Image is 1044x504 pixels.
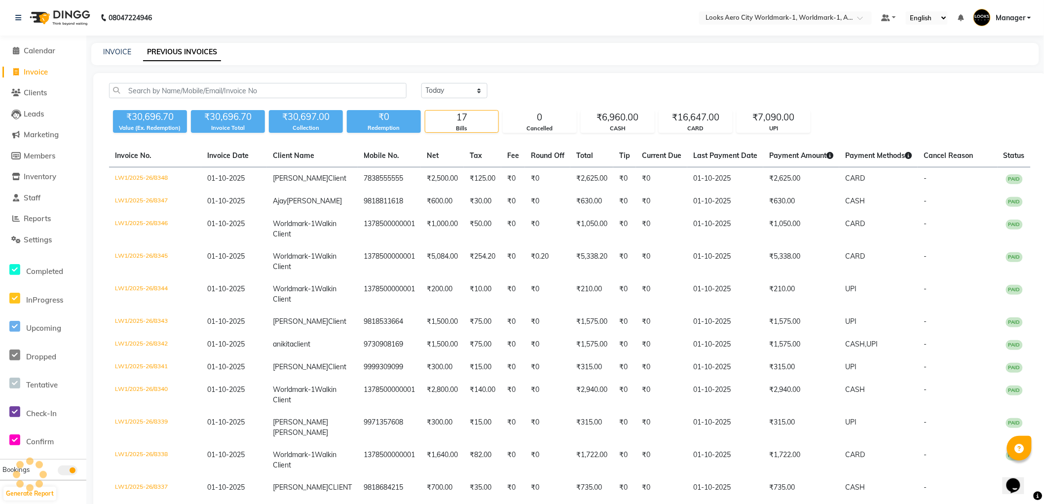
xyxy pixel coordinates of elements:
[273,252,315,261] span: Worldmark-1
[2,213,84,225] a: Reports
[501,213,525,245] td: ₹0
[845,362,857,371] span: UPI
[636,278,687,310] td: ₹0
[845,483,865,492] span: CASH
[24,130,59,139] span: Marketing
[613,213,636,245] td: ₹0
[358,213,421,245] td: 1378500000001
[421,379,464,411] td: ₹2,800.00
[845,317,857,326] span: UPI
[924,151,973,160] span: Cancel Reason
[845,418,857,426] span: UPI
[687,444,763,476] td: 01-10-2025
[2,87,84,99] a: Clients
[421,356,464,379] td: ₹300.00
[464,310,501,333] td: ₹75.00
[427,151,439,160] span: Net
[570,379,613,411] td: ₹2,940.00
[642,151,681,160] span: Current Due
[525,476,570,499] td: ₹0
[103,47,131,56] a: INVOICE
[109,190,201,213] td: LW1/2025-26/8347
[143,43,221,61] a: PREVIOUS INVOICES
[328,483,352,492] span: CLIENT
[464,333,501,356] td: ₹75.00
[2,67,84,78] a: Invoice
[1006,252,1023,262] span: PAID
[924,219,927,228] span: -
[273,428,328,437] span: [PERSON_NAME]
[570,444,613,476] td: ₹1,722.00
[464,167,501,191] td: ₹125.00
[570,310,613,333] td: ₹1,575.00
[613,333,636,356] td: ₹0
[273,340,294,349] span: anikita
[358,356,421,379] td: 9999309099
[1006,340,1023,350] span: PAID
[763,213,839,245] td: ₹1,050.00
[763,333,839,356] td: ₹1,575.00
[570,278,613,310] td: ₹210.00
[24,193,40,202] span: Staff
[501,167,525,191] td: ₹0
[273,418,328,426] span: [PERSON_NAME]
[273,483,328,492] span: [PERSON_NAME]
[421,310,464,333] td: ₹1,500.00
[191,110,265,124] div: ₹30,696.70
[636,190,687,213] td: ₹0
[769,151,833,160] span: Payment Amount
[2,45,84,57] a: Calendar
[347,124,421,132] div: Redemption
[687,245,763,278] td: 01-10-2025
[109,356,201,379] td: LW1/2025-26/8341
[1006,386,1023,395] span: PAID
[358,333,421,356] td: 9730908169
[687,356,763,379] td: 01-10-2025
[687,379,763,411] td: 01-10-2025
[973,9,991,26] img: Manager
[2,109,84,120] a: Leads
[924,362,927,371] span: -
[421,444,464,476] td: ₹1,640.00
[996,13,1025,23] span: Manager
[109,476,201,499] td: LW1/2025-26/8337
[845,174,865,183] span: CARD
[763,167,839,191] td: ₹2,625.00
[636,379,687,411] td: ₹0
[328,174,346,183] span: Client
[24,88,47,97] span: Clients
[737,124,810,133] div: UPI
[845,450,865,459] span: CARD
[845,219,865,228] span: CARD
[613,444,636,476] td: ₹0
[613,278,636,310] td: ₹0
[525,411,570,444] td: ₹0
[501,310,525,333] td: ₹0
[845,385,865,394] span: CASH
[358,379,421,411] td: 1378500000001
[109,245,201,278] td: LW1/2025-26/8345
[507,151,519,160] span: Fee
[26,295,63,305] span: InProgress
[273,151,314,160] span: Client Name
[109,379,201,411] td: LW1/2025-26/8340
[273,385,315,394] span: Worldmark-1
[269,124,343,132] div: Collection
[2,234,84,246] a: Settings
[273,317,328,326] span: [PERSON_NAME]
[636,356,687,379] td: ₹0
[464,379,501,411] td: ₹140.00
[347,110,421,124] div: ₹0
[207,385,245,394] span: 01-10-2025
[207,340,245,349] span: 01-10-2025
[358,245,421,278] td: 1378500000001
[619,151,630,160] span: Tip
[421,411,464,444] td: ₹300.00
[763,245,839,278] td: ₹5,338.00
[421,278,464,310] td: ₹200.00
[687,167,763,191] td: 01-10-2025
[866,340,878,349] span: UPI
[501,245,525,278] td: ₹0
[115,151,151,160] span: Invoice No.
[687,310,763,333] td: 01-10-2025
